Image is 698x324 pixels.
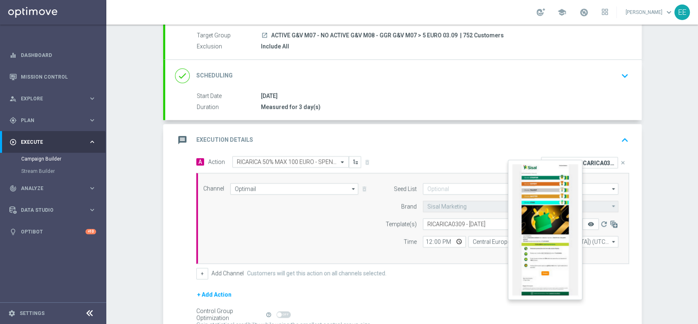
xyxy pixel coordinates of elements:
[9,66,96,88] div: Mission Control
[196,158,204,165] span: A
[9,74,97,80] button: Mission Control
[9,117,17,124] i: gps_fixed
[9,117,97,124] button: gps_fixed Plan keyboard_arrow_right
[625,6,674,18] a: [PERSON_NAME]keyboard_arrow_down
[21,66,96,88] a: Mission Control
[512,164,578,295] img: 35813.jpeg
[619,70,631,82] i: keyboard_arrow_down
[21,186,88,191] span: Analyze
[610,184,618,194] i: arrow_drop_down
[266,312,272,317] i: help_outline
[545,159,574,166] p: Promotion:
[20,311,45,316] a: Settings
[88,95,96,102] i: keyboard_arrow_right
[423,218,582,230] ng-select: RICARICA0309 - 03.09.2025
[599,218,608,230] button: refresh
[404,238,417,245] label: Time
[21,118,88,123] span: Plan
[460,32,504,39] span: | 752 Customers
[196,72,233,79] h2: Scheduling
[197,43,261,50] label: Exclusion
[21,44,96,66] a: Dashboard
[21,153,105,165] div: Campaign Builder
[9,185,17,192] i: track_changes
[9,52,97,59] button: equalizer Dashboard
[468,236,618,247] input: Select time zone
[350,184,358,194] i: arrow_drop_down
[21,96,88,101] span: Explore
[9,95,17,102] i: person_search
[85,229,96,234] div: +10
[265,310,276,319] button: help_outline
[196,308,265,322] div: Control Group Optimization
[9,221,96,242] div: Optibot
[386,221,417,228] label: Template(s)
[196,136,253,144] h2: Execution Details
[211,270,244,277] label: Add Channel
[9,207,97,213] button: Data Studio keyboard_arrow_right
[9,52,17,59] i: equalizer
[599,220,608,228] i: refresh
[664,8,673,17] span: keyboard_arrow_down
[620,160,626,165] i: close
[196,290,232,300] button: + Add Action
[175,133,190,147] i: message
[9,138,88,146] div: Execute
[610,201,618,211] i: arrow_drop_down
[9,44,96,66] div: Dashboard
[21,140,88,145] span: Execute
[175,68,190,83] i: done
[271,32,458,39] span: ACTIVE G&V M07 - NO ACTIVE G&V M08 - GGR G&V M07 > 5 EURO 03.09
[674,5,690,20] div: EE
[208,159,225,165] label: Action
[9,228,17,236] i: lightbulb
[9,117,88,124] div: Plan
[423,183,618,195] input: Optional
[175,68,632,84] div: done Scheduling keyboard_arrow_down
[8,310,16,317] i: settings
[557,8,566,17] span: school
[9,95,97,102] button: person_search Explore keyboard_arrow_right
[196,268,208,279] button: +
[261,103,626,111] div: Measured for 3 day(s)
[88,184,96,192] i: keyboard_arrow_right
[230,183,359,195] input: Select channel
[610,236,618,247] i: arrow_drop_down
[9,206,88,214] div: Data Studio
[203,185,224,192] label: Channel
[618,68,632,84] button: keyboard_arrow_down
[9,229,97,235] button: lightbulb Optibot +10
[197,104,261,111] label: Duration
[197,32,261,39] label: Target Group
[577,159,614,166] p: RICARICA0309
[261,42,626,50] div: Include All
[618,132,632,148] button: keyboard_arrow_up
[88,116,96,124] i: keyboard_arrow_right
[247,270,386,277] label: Customers will get this action on all channels selected.
[394,186,417,193] label: Seed List
[9,185,97,192] button: track_changes Analyze keyboard_arrow_right
[175,132,632,148] div: message Execution Details keyboard_arrow_up
[582,218,599,230] button: remove_red_eye
[21,221,85,242] a: Optibot
[261,92,626,100] div: [DATE]
[9,185,88,192] div: Analyze
[232,156,349,168] ng-select: RICARICA 50% MAX 100 EURO - SPENDIBILE G&V
[88,206,96,214] i: keyboard_arrow_right
[9,95,88,102] div: Explore
[88,138,96,146] i: keyboard_arrow_right
[21,165,105,177] div: Stream Builder
[401,203,417,210] label: Brand
[21,168,85,174] a: Stream Builder
[197,93,261,100] label: Start Date
[9,138,17,146] i: play_circle_outline
[9,139,97,145] button: play_circle_outline Execute keyboard_arrow_right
